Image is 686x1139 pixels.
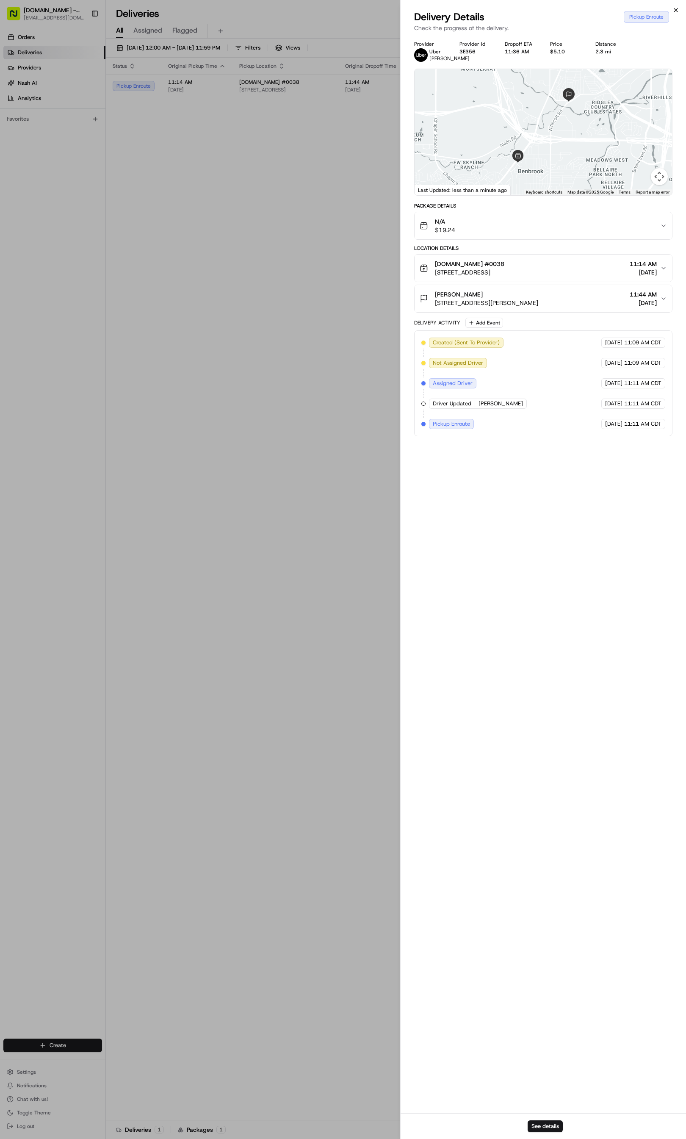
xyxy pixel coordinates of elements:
[459,41,491,47] div: Provider Id
[414,319,460,326] div: Delivery Activity
[414,48,428,62] img: uber-new-logo.jpeg
[415,212,672,239] button: N/A$19.24
[433,339,500,346] span: Created (Sent To Provider)
[605,359,622,367] span: [DATE]
[429,55,470,62] span: [PERSON_NAME]
[8,34,154,48] p: Welcome 👋
[414,41,446,47] div: Provider
[651,168,668,185] button: Map camera controls
[415,285,672,312] button: [PERSON_NAME][STREET_ADDRESS][PERSON_NAME]11:44 AM[DATE]
[68,120,139,135] a: 💻API Documentation
[435,226,455,234] span: $19.24
[17,123,65,132] span: Knowledge Base
[8,81,24,97] img: 1736555255976-a54dd68f-1ca7-489b-9aae-adbdc363a1c4
[84,144,102,150] span: Pylon
[624,339,661,346] span: 11:09 AM CDT
[567,190,614,194] span: Map data ©2025 Google
[630,268,657,277] span: [DATE]
[417,184,445,195] img: Google
[435,217,455,226] span: N/A
[80,123,136,132] span: API Documentation
[619,190,631,194] a: Terms
[624,359,661,367] span: 11:09 AM CDT
[5,120,68,135] a: 📗Knowledge Base
[624,400,661,407] span: 11:11 AM CDT
[505,48,537,55] div: 11:36 AM
[72,124,78,131] div: 💻
[605,420,622,428] span: [DATE]
[8,9,25,26] img: Nash
[415,255,672,282] button: [DOMAIN_NAME] #0038[STREET_ADDRESS]11:14 AM[DATE]
[526,189,562,195] button: Keyboard shortcuts
[417,184,445,195] a: Open this area in Google Maps (opens a new window)
[433,400,471,407] span: Driver Updated
[144,84,154,94] button: Start new chat
[414,202,672,209] div: Package Details
[459,48,476,55] button: 3E356
[636,190,669,194] a: Report a map error
[60,144,102,150] a: Powered byPylon
[595,48,627,55] div: 2.3 mi
[29,81,139,90] div: Start new chat
[29,90,107,97] div: We're available if you need us!
[429,48,441,55] span: Uber
[605,400,622,407] span: [DATE]
[595,41,627,47] div: Distance
[433,380,473,387] span: Assigned Driver
[479,400,523,407] span: [PERSON_NAME]
[435,299,538,307] span: [STREET_ADDRESS][PERSON_NAME]
[624,380,661,387] span: 11:11 AM CDT
[630,260,657,268] span: 11:14 AM
[414,10,484,24] span: Delivery Details
[435,290,483,299] span: [PERSON_NAME]
[624,420,661,428] span: 11:11 AM CDT
[630,299,657,307] span: [DATE]
[550,48,582,55] div: $5.10
[8,124,15,131] div: 📗
[550,41,582,47] div: Price
[22,55,140,64] input: Clear
[435,268,504,277] span: [STREET_ADDRESS]
[605,339,622,346] span: [DATE]
[465,318,503,328] button: Add Event
[433,420,470,428] span: Pickup Enroute
[414,245,672,252] div: Location Details
[435,260,504,268] span: [DOMAIN_NAME] #0038
[433,359,483,367] span: Not Assigned Driver
[630,290,657,299] span: 11:44 AM
[605,380,622,387] span: [DATE]
[414,24,672,32] p: Check the progress of the delivery.
[415,185,511,195] div: Last Updated: less than a minute ago
[505,41,537,47] div: Dropoff ETA
[528,1120,563,1132] button: See details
